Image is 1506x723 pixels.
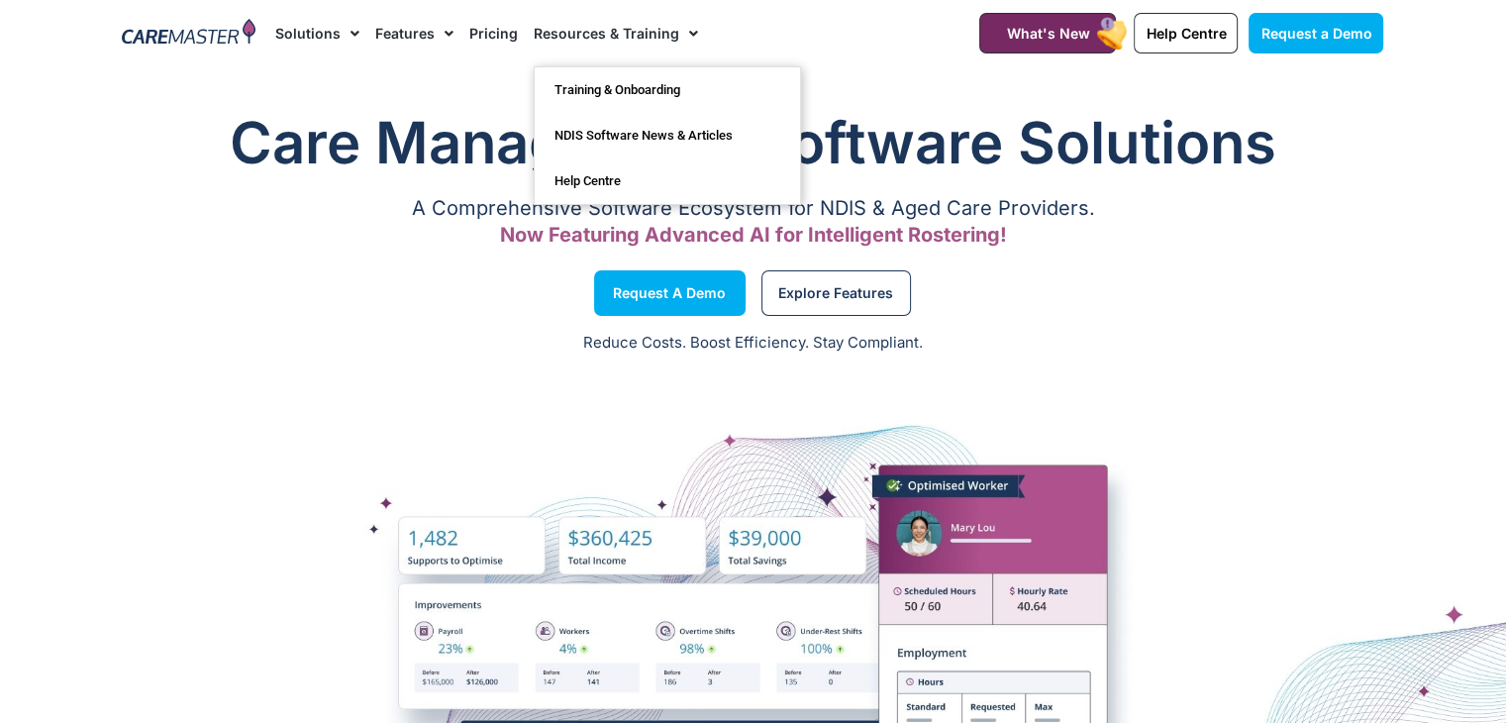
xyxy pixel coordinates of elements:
a: Help Centre [1134,13,1238,53]
a: What's New [979,13,1116,53]
a: NDIS Software News & Articles [535,113,800,158]
span: What's New [1006,25,1089,42]
p: A Comprehensive Software Ecosystem for NDIS & Aged Care Providers. [123,202,1384,215]
span: Now Featuring Advanced AI for Intelligent Rostering! [500,223,1007,247]
span: Help Centre [1146,25,1226,42]
img: CareMaster Logo [122,19,255,49]
a: Request a Demo [594,270,746,316]
span: Explore Features [778,288,893,298]
a: Training & Onboarding [535,67,800,113]
a: Help Centre [535,158,800,204]
a: Request a Demo [1249,13,1383,53]
span: Request a Demo [1260,25,1371,42]
a: Explore Features [761,270,911,316]
p: Reduce Costs. Boost Efficiency. Stay Compliant. [12,332,1494,355]
h1: Care Management Software Solutions [123,103,1384,182]
ul: Resources & Training [534,66,801,205]
span: Request a Demo [613,288,726,298]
